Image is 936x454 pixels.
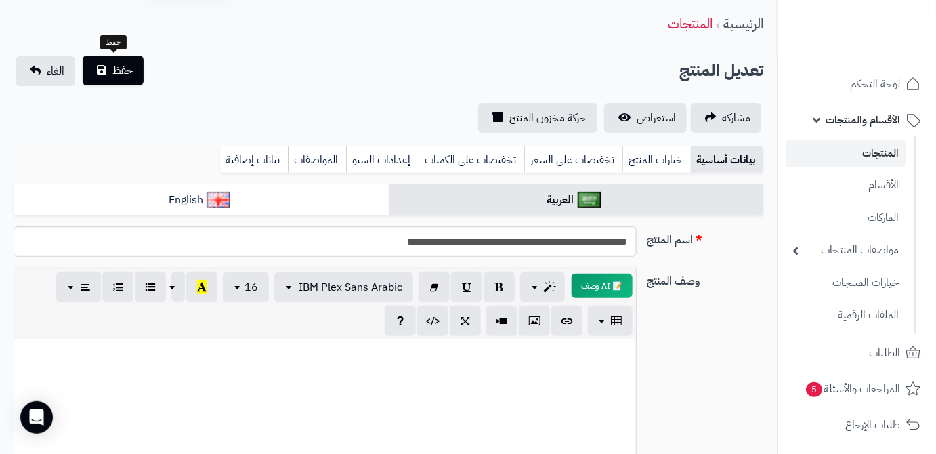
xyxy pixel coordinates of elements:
[83,56,144,85] button: حفظ
[786,171,906,200] a: الأقسام
[288,146,346,173] a: المواصفات
[637,110,676,126] span: استعراض
[509,110,587,126] span: حركة مخزون المنتج
[20,401,53,434] div: Open Intercom Messenger
[679,57,763,85] h2: تعديل المنتج
[850,75,900,94] span: لوحة التحكم
[805,379,900,398] span: المراجعات والأسئلة
[786,337,928,369] a: الطلبات
[691,146,763,173] a: بيانات أساسية
[668,14,712,34] a: المنتجات
[223,272,269,302] button: 16
[47,63,64,79] span: الغاء
[112,62,133,79] span: حفظ
[572,274,633,298] button: 📝 AI وصف
[346,146,419,173] a: إعدادات السيو
[642,226,769,248] label: اسم المنتج
[869,344,900,363] span: الطلبات
[299,279,402,295] span: IBM Plex Sans Arabic
[478,103,597,133] a: حركة مخزون المنتج
[845,415,900,434] span: طلبات الإرجاع
[786,301,906,330] a: الملفات الرقمية
[244,279,258,295] span: 16
[578,192,601,208] img: العربية
[220,146,288,173] a: بيانات إضافية
[622,146,691,173] a: خيارات المنتج
[786,409,928,441] a: طلبات الإرجاع
[786,236,906,265] a: مواصفات المنتجات
[826,110,900,129] span: الأقسام والمنتجات
[207,192,230,208] img: English
[389,184,764,217] a: العربية
[642,268,769,289] label: وصف المنتج
[786,140,906,167] a: المنتجات
[524,146,622,173] a: تخفيضات على السعر
[806,382,822,397] span: 5
[722,110,750,126] span: مشاركه
[786,68,928,100] a: لوحة التحكم
[419,146,524,173] a: تخفيضات على الكميات
[14,184,389,217] a: English
[786,268,906,297] a: خيارات المنتجات
[604,103,687,133] a: استعراض
[16,56,75,86] a: الغاء
[100,35,127,50] div: حفظ
[691,103,761,133] a: مشاركه
[786,373,928,405] a: المراجعات والأسئلة5
[723,14,763,34] a: الرئيسية
[786,203,906,232] a: الماركات
[274,272,413,302] button: IBM Plex Sans Arabic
